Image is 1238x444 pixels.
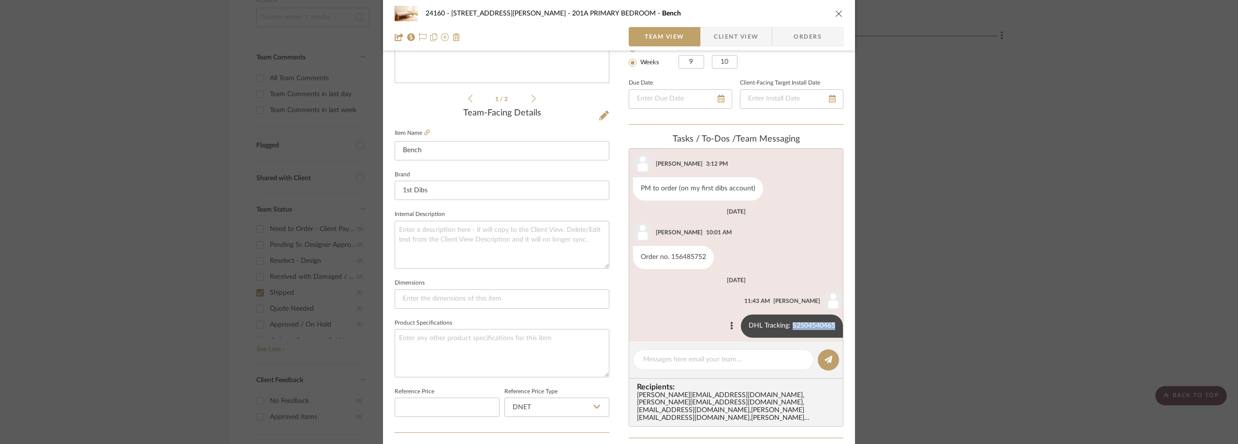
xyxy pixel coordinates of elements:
[773,297,820,305] div: [PERSON_NAME]
[706,159,728,168] div: 3:12 PM
[495,96,500,102] span: 1
[395,141,609,160] input: Enter Item Name
[727,277,746,284] div: [DATE]
[824,291,843,311] img: user_avatar.png
[395,212,445,217] label: Internal Description
[426,10,572,17] span: 24160 - [STREET_ADDRESS][PERSON_NAME]
[504,389,558,394] label: Reference Price Type
[637,392,839,423] div: [PERSON_NAME][EMAIL_ADDRESS][DOMAIN_NAME] , [PERSON_NAME][EMAIL_ADDRESS][DOMAIN_NAME] , [EMAIL_AD...
[395,281,425,286] label: Dimensions
[395,389,434,394] label: Reference Price
[629,134,843,145] div: team Messaging
[629,89,732,109] input: Enter Due Date
[395,4,418,23] img: 1da8a56f-0ec3-4e1a-a43a-f66cb47f11fd_48x40.jpg
[744,297,770,305] div: 11:43 AM
[572,10,662,17] span: 201A PRIMARY BEDROOM
[395,172,410,177] label: Brand
[740,81,820,86] label: Client-Facing Target Install Date
[633,223,652,242] img: user_avatar.png
[453,33,460,41] img: Remove from project
[504,96,509,102] span: 2
[395,289,609,309] input: Enter the dimensions of this item
[741,315,843,338] div: DHL Tracking: S2504540465
[500,96,504,102] span: /
[645,27,684,46] span: Team View
[740,89,843,109] input: Enter Install Date
[706,228,732,237] div: 10:01 AM
[633,246,714,269] div: Order no. 156485752
[638,58,659,67] label: Weeks
[633,177,763,201] div: PM to order (on my first dibs account)
[629,42,678,69] mat-radio-group: Select item type
[395,108,609,119] div: Team-Facing Details
[395,321,452,326] label: Product Specifications
[633,154,652,173] img: user_avatar.png
[673,135,736,143] span: Tasks / To-Dos /
[783,27,832,46] span: Orders
[835,9,843,18] button: close
[662,10,681,17] span: Bench
[395,181,609,200] input: Enter Brand
[714,27,758,46] span: Client View
[637,383,839,391] span: Recipients:
[395,129,430,137] label: Item Name
[656,159,703,168] div: [PERSON_NAME]
[629,81,653,86] label: Due Date
[727,208,746,215] div: [DATE]
[656,228,703,237] div: [PERSON_NAME]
